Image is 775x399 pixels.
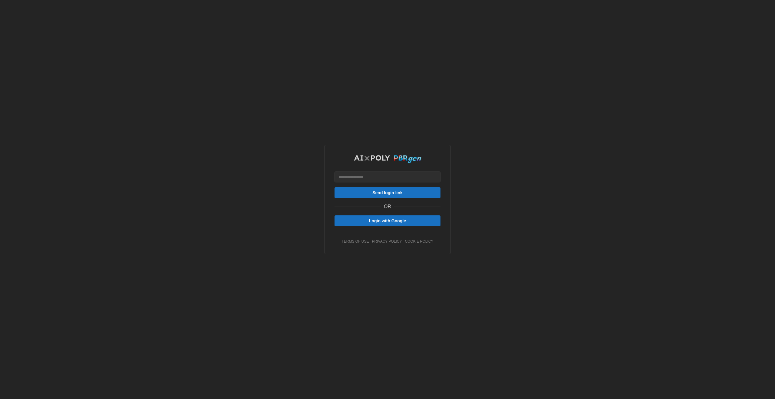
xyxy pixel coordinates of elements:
span: Login with Google [369,216,406,226]
button: Login with Google [335,215,440,226]
a: privacy policy [372,239,402,244]
button: Send login link [335,187,440,198]
a: terms of use [342,239,369,244]
img: AIxPoly PBRgen [354,155,422,164]
span: Send login link [372,188,403,198]
p: OR [384,203,391,211]
a: cookie policy [405,239,433,244]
